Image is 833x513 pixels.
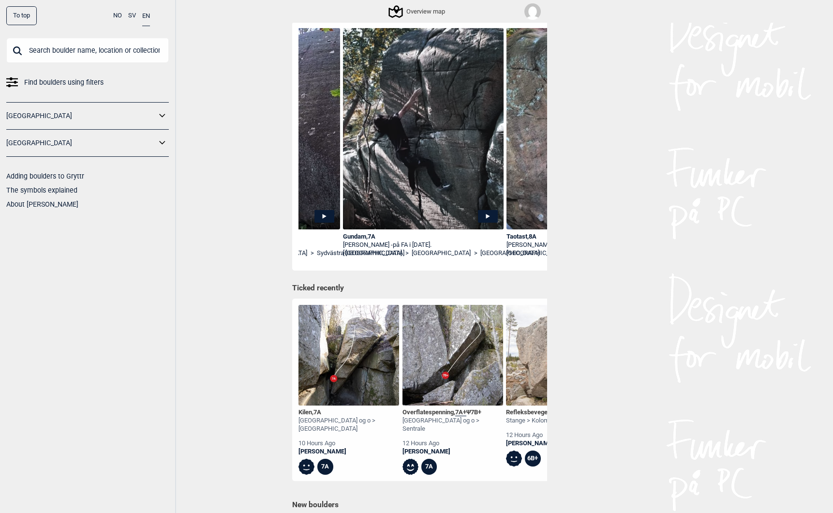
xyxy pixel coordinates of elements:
[506,431,583,439] div: 12 hours ago
[343,233,504,241] div: Gundam , 7A
[142,6,150,26] button: EN
[6,186,77,194] a: The symbols explained
[402,448,503,456] a: [PERSON_NAME]
[128,6,136,25] button: SV
[6,38,169,63] input: Search boulder name, location or collection
[402,417,503,433] div: [GEOGRAPHIC_DATA] og o > Sentrale
[421,459,437,475] div: 7A
[6,172,84,180] a: Adding boulders to Gryttr
[6,109,156,123] a: [GEOGRAPHIC_DATA]
[298,305,399,406] img: Kilen 200329
[6,6,37,25] div: To top
[474,249,477,257] span: >
[343,241,504,249] div: [PERSON_NAME] -
[506,233,667,241] div: Taotast , 8A
[506,305,607,406] img: Refleksbevegelsen
[525,451,541,467] div: 6B+
[524,3,541,20] img: User fallback1
[311,249,314,257] span: >
[402,408,503,417] div: Overflatespenning , Ψ
[298,408,399,417] div: Kilen ,
[292,500,541,510] h1: New boulders
[402,305,503,406] img: Overflatespenning SS 200330
[412,249,471,257] a: [GEOGRAPHIC_DATA]
[343,249,402,257] a: [GEOGRAPHIC_DATA]
[455,408,466,416] span: 7A+
[405,249,409,257] span: >
[24,75,104,90] span: Find boulders using filters
[317,459,333,475] div: 7A
[506,241,667,249] div: [PERSON_NAME] -
[113,6,122,25] button: NO
[6,75,169,90] a: Find boulders using filters
[402,439,503,448] div: 12 hours ago
[6,136,156,150] a: [GEOGRAPHIC_DATA]
[506,28,667,269] img: Marcello pa Taotast
[292,283,541,294] h1: Ticked recently
[317,249,404,257] a: Sydvästra [GEOGRAPHIC_DATA]
[6,200,78,208] a: About [PERSON_NAME]
[506,249,565,257] a: [GEOGRAPHIC_DATA]
[506,408,583,417] div: Refleksbevegelsen , Ψ
[298,439,399,448] div: 10 hours ago
[343,28,504,251] img: Marcello pa Gundam
[506,417,583,425] div: Stange > Kolomoen
[506,439,583,448] a: [PERSON_NAME]
[471,408,481,416] span: 7B+
[298,417,399,433] div: [GEOGRAPHIC_DATA] og o > [GEOGRAPHIC_DATA]
[393,241,431,248] span: på FA i [DATE].
[313,408,321,416] span: 7A
[480,249,539,257] a: [GEOGRAPHIC_DATA]
[298,448,399,456] a: [PERSON_NAME]
[390,6,445,17] div: Overview map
